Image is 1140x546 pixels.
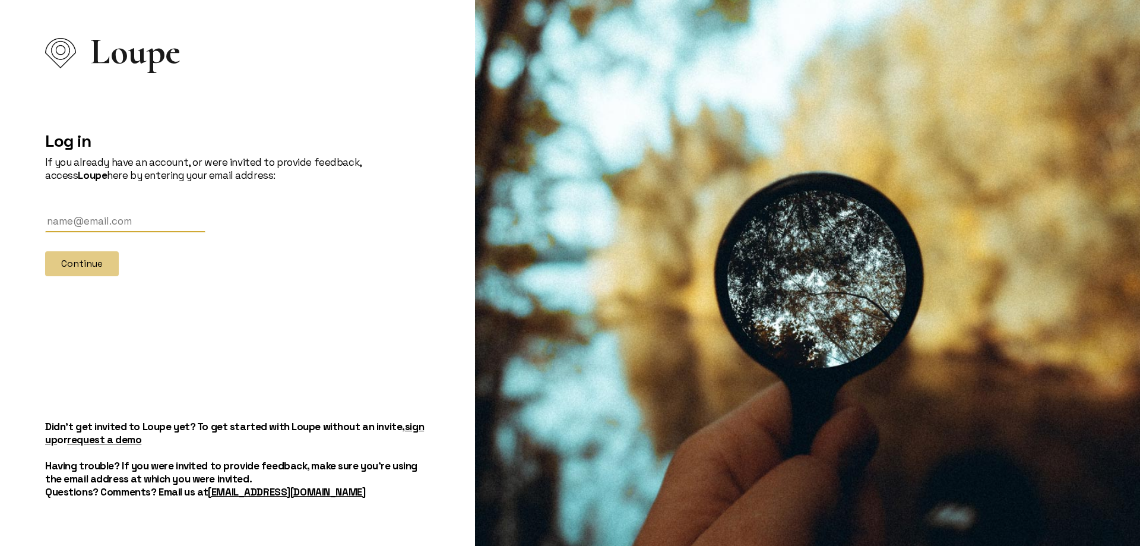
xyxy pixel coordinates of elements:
h5: Didn't get invited to Loupe yet? To get started with Loupe without an invite, or Having trouble? ... [45,420,430,498]
h2: Log in [45,131,430,151]
img: Loupe Logo [45,38,76,68]
a: sign up [45,420,424,446]
strong: Loupe [78,169,107,182]
button: Continue [45,251,119,276]
p: If you already have an account, or were invited to provide feedback, access here by entering your... [45,156,430,182]
a: request a demo [67,433,141,446]
input: Email Address [45,210,205,232]
a: [EMAIL_ADDRESS][DOMAIN_NAME] [208,485,365,498]
span: Loupe [90,45,180,58]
